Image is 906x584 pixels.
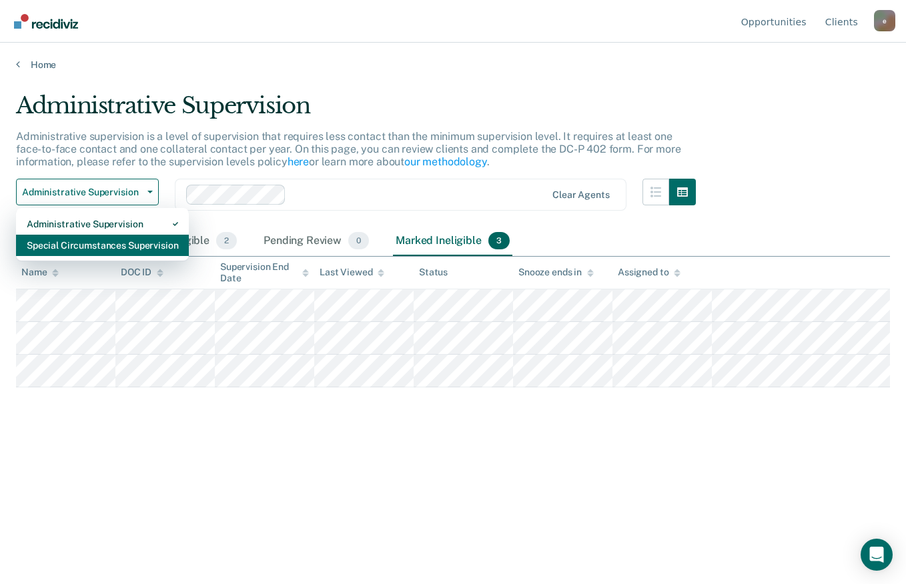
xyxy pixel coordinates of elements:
div: Last Viewed [320,267,384,278]
div: Supervision End Date [220,261,309,284]
div: Dropdown Menu [16,208,189,261]
div: Administrative Supervision [16,92,696,130]
a: our methodology [404,155,487,168]
div: Pending Review0 [261,227,372,256]
div: Assigned to [618,267,681,278]
img: Recidiviz [14,14,78,29]
div: Name [21,267,59,278]
div: Clear agents [552,189,609,201]
a: here [288,155,309,168]
div: DOC ID [121,267,163,278]
span: 2 [216,232,237,249]
span: 0 [348,232,369,249]
div: Open Intercom Messenger [861,539,893,571]
span: Administrative Supervision [22,187,142,198]
div: Administrative Supervision [27,213,178,235]
div: Special Circumstances Supervision [27,235,178,256]
div: Marked Ineligible3 [393,227,512,256]
p: Administrative supervision is a level of supervision that requires less contact than the minimum ... [16,130,681,168]
button: Administrative Supervision [16,179,159,205]
span: 3 [488,232,510,249]
div: Snooze ends in [518,267,594,278]
button: Profile dropdown button [874,10,895,31]
div: Status [419,267,448,278]
div: e [874,10,895,31]
a: Home [16,59,890,71]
